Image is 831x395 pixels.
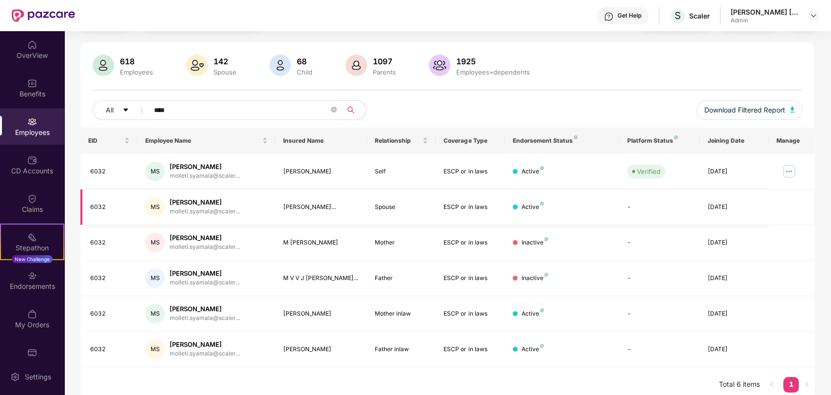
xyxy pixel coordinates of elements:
div: ESCP or in laws [444,238,497,247]
img: manageButton [781,164,797,179]
img: svg+xml;base64,PHN2ZyBpZD0iU2V0dGluZy0yMHgyMCIgeG1sbnM9Imh0dHA6Ly93d3cudzMub3JnLzIwMDAvc3ZnIiB3aW... [10,372,20,382]
div: Employees+dependents [454,68,532,76]
div: ESCP or in laws [444,167,497,176]
div: Mother inlaw [375,309,428,319]
div: Active [522,167,544,176]
img: svg+xml;base64,PHN2ZyBpZD0iQ0RfQWNjb3VudHMiIGRhdGEtbmFtZT0iQ0QgQWNjb3VudHMiIHhtbG5zPSJodHRwOi8vd3... [27,155,37,165]
div: Get Help [618,12,641,19]
span: S [675,10,681,21]
button: right [799,377,814,393]
div: Parents [371,68,398,76]
img: svg+xml;base64,PHN2ZyB4bWxucz0iaHR0cDovL3d3dy53My5vcmcvMjAwMC9zdmciIHdpZHRoPSI4IiBoZWlnaHQ9IjgiIH... [540,202,544,206]
span: Relationship [375,137,421,145]
img: svg+xml;base64,PHN2ZyB4bWxucz0iaHR0cDovL3d3dy53My5vcmcvMjAwMC9zdmciIHdpZHRoPSI4IiBoZWlnaHQ9IjgiIH... [674,135,678,139]
div: ESCP or in laws [444,345,497,354]
img: svg+xml;base64,PHN2ZyB4bWxucz0iaHR0cDovL3d3dy53My5vcmcvMjAwMC9zdmciIHdpZHRoPSI4IiBoZWlnaHQ9IjgiIH... [540,166,544,170]
div: 6032 [90,203,130,212]
img: svg+xml;base64,PHN2ZyB4bWxucz0iaHR0cDovL3d3dy53My5vcmcvMjAwMC9zdmciIHhtbG5zOnhsaW5rPSJodHRwOi8vd3... [346,55,367,76]
div: Platform Status [627,137,692,145]
img: svg+xml;base64,PHN2ZyB4bWxucz0iaHR0cDovL3d3dy53My5vcmcvMjAwMC9zdmciIHdpZHRoPSI4IiBoZWlnaHQ9IjgiIH... [544,273,548,277]
a: 1 [783,377,799,392]
div: Stepathon [1,243,63,253]
div: ESCP or in laws [444,203,497,212]
th: Employee Name [137,128,275,154]
div: Child [295,68,314,76]
div: molleti.syamala@scaler... [170,278,240,287]
div: Inactive [522,238,548,247]
div: [PERSON_NAME] [283,167,359,176]
div: molleti.syamala@scaler... [170,314,240,323]
img: svg+xml;base64,PHN2ZyBpZD0iRW1wbG95ZWVzIiB4bWxucz0iaHR0cDovL3d3dy53My5vcmcvMjAwMC9zdmciIHdpZHRoPS... [27,117,37,127]
button: left [764,377,779,393]
div: Verified [637,167,660,176]
div: molleti.syamala@scaler... [170,207,240,216]
div: Self [375,167,428,176]
span: All [106,105,114,115]
div: Scaler [689,11,710,20]
span: search [342,106,361,114]
div: Active [522,345,544,354]
span: left [769,381,774,387]
li: Total 6 items [719,377,760,393]
img: svg+xml;base64,PHN2ZyBpZD0iRHJvcGRvd24tMzJ4MzIiIHhtbG5zPSJodHRwOi8vd3d3LnczLm9yZy8yMDAwL3N2ZyIgd2... [810,12,817,19]
div: [PERSON_NAME] [170,162,240,171]
th: Joining Date [700,128,769,154]
div: ESCP or in laws [444,309,497,319]
div: [PERSON_NAME] [170,340,240,349]
button: Download Filtered Report [696,100,803,120]
div: Settings [22,372,54,382]
div: 6032 [90,167,130,176]
div: M V V J [PERSON_NAME]... [283,274,359,283]
img: svg+xml;base64,PHN2ZyB4bWxucz0iaHR0cDovL3d3dy53My5vcmcvMjAwMC9zdmciIHdpZHRoPSIyMSIgaGVpZ2h0PSIyMC... [27,232,37,242]
div: MS [145,233,165,252]
div: [PERSON_NAME] [283,345,359,354]
div: molleti.syamala@scaler... [170,349,240,358]
td: - [619,261,700,296]
div: 6032 [90,309,130,319]
div: New Challenge [12,255,53,263]
img: svg+xml;base64,PHN2ZyBpZD0iSG9tZSIgeG1sbnM9Imh0dHA6Ly93d3cudzMub3JnLzIwMDAvc3ZnIiB3aWR0aD0iMjAiIG... [27,40,37,50]
span: close-circle [331,106,337,115]
div: molleti.syamala@scaler... [170,171,240,181]
div: Endorsement Status [513,137,612,145]
li: Next Page [799,377,814,393]
div: ESCP or in laws [444,274,497,283]
th: Manage [769,128,814,154]
div: Father inlaw [375,345,428,354]
div: Active [522,203,544,212]
td: - [619,225,700,261]
span: EID [88,137,123,145]
div: Employees [118,68,155,76]
div: Spouse [212,68,238,76]
img: New Pazcare Logo [12,9,75,22]
img: svg+xml;base64,PHN2ZyB4bWxucz0iaHR0cDovL3d3dy53My5vcmcvMjAwMC9zdmciIHhtbG5zOnhsaW5rPSJodHRwOi8vd3... [186,55,208,76]
div: Active [522,309,544,319]
div: Inactive [522,274,548,283]
div: [PERSON_NAME] [PERSON_NAME] [731,7,799,17]
div: 6032 [90,345,130,354]
span: Employee Name [145,137,260,145]
div: [DATE] [708,203,761,212]
div: Admin [731,17,799,24]
div: 68 [295,56,314,66]
div: 142 [212,56,238,66]
div: [DATE] [708,309,761,319]
div: [PERSON_NAME] [170,304,240,314]
div: [DATE] [708,238,761,247]
th: EID [80,128,138,154]
img: svg+xml;base64,PHN2ZyBpZD0iTXlfT3JkZXJzIiBkYXRhLW5hbWU9Ik15IE9yZGVycyIgeG1sbnM9Imh0dHA6Ly93d3cudz... [27,309,37,319]
div: 1097 [371,56,398,66]
img: svg+xml;base64,PHN2ZyBpZD0iUGF6Y2FyZCIgeG1sbnM9Imh0dHA6Ly93d3cudzMub3JnLzIwMDAvc3ZnIiB3aWR0aD0iMj... [27,348,37,357]
img: svg+xml;base64,PHN2ZyBpZD0iSGVscC0zMngzMiIgeG1sbnM9Imh0dHA6Ly93d3cudzMub3JnLzIwMDAvc3ZnIiB3aWR0aD... [604,12,614,21]
button: search [342,100,366,120]
button: Allcaret-down [93,100,152,120]
img: svg+xml;base64,PHN2ZyB4bWxucz0iaHR0cDovL3d3dy53My5vcmcvMjAwMC9zdmciIHdpZHRoPSI4IiBoZWlnaHQ9IjgiIH... [540,308,544,312]
div: 618 [118,56,155,66]
div: [PERSON_NAME] [170,269,240,278]
img: svg+xml;base64,PHN2ZyB4bWxucz0iaHR0cDovL3d3dy53My5vcmcvMjAwMC9zdmciIHhtbG5zOnhsaW5rPSJodHRwOi8vd3... [270,55,291,76]
td: - [619,189,700,225]
img: svg+xml;base64,PHN2ZyB4bWxucz0iaHR0cDovL3d3dy53My5vcmcvMjAwMC9zdmciIHdpZHRoPSI4IiBoZWlnaHQ9IjgiIH... [544,237,548,241]
div: Spouse [375,203,428,212]
div: [PERSON_NAME] [170,198,240,207]
span: caret-down [122,107,129,114]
